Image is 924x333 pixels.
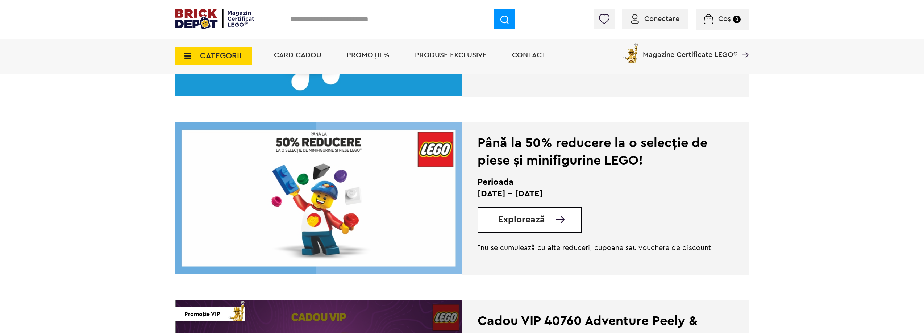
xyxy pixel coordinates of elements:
span: CATEGORII [200,52,241,60]
span: Conectare [644,15,679,22]
div: Până la 50% reducere la o selecție de piese și minifigurine LEGO! [478,134,713,169]
p: [DATE] - [DATE] [478,188,713,200]
a: PROMOȚII % [347,51,390,59]
h2: Perioada [478,176,713,188]
span: Magazine Certificate LEGO® [643,42,737,58]
a: Contact [512,51,546,59]
a: Produse exclusive [415,51,487,59]
span: Explorează [498,215,545,224]
img: vip_page_imag.png [225,299,249,321]
span: Promoție VIP [184,307,220,321]
a: Card Cadou [274,51,321,59]
small: 0 [733,16,741,23]
a: Explorează [498,215,581,224]
a: Magazine Certificate LEGO® [737,42,749,49]
span: Coș [718,15,731,22]
a: Conectare [631,15,679,22]
p: *nu se cumulează cu alte reduceri, cupoane sau vouchere de discount [478,243,713,252]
